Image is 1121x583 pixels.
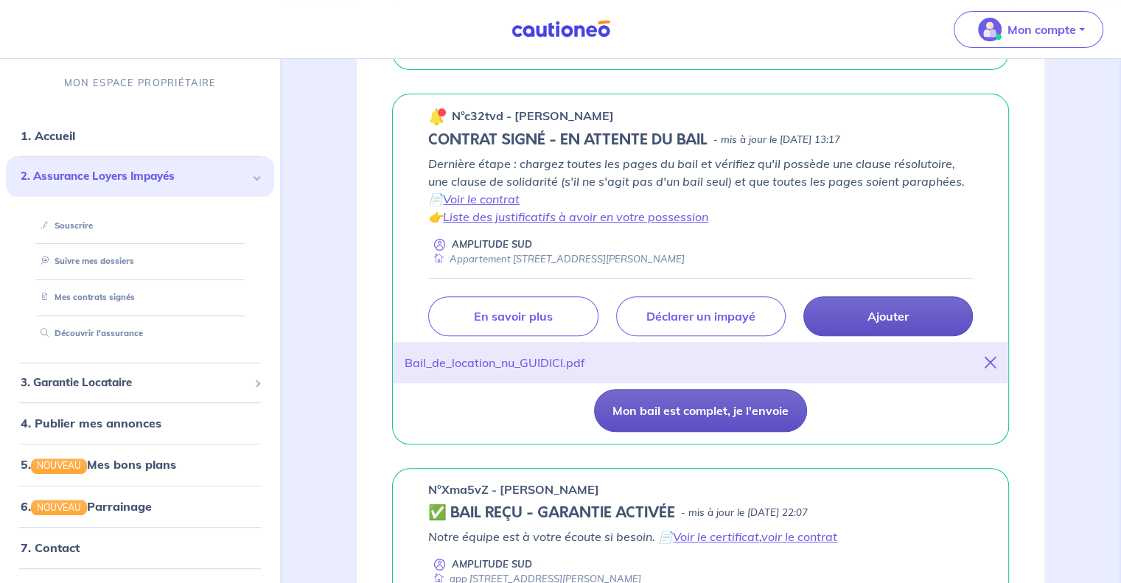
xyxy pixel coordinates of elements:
a: Déclarer un impayé [616,296,786,336]
div: 2. Assurance Loyers Impayés [6,156,274,197]
p: MON ESPACE PROPRIÉTAIRE [64,76,216,90]
a: 4. Publier mes annonces [21,416,161,430]
img: 🔔 [428,108,446,125]
p: Déclarer un impayé [646,309,755,324]
a: Découvrir l'assurance [35,328,143,338]
p: Ajouter [867,309,909,324]
i: close-button-title [985,357,996,369]
a: Suivre mes dossiers [35,256,134,267]
div: 3. Garantie Locataire [6,369,274,397]
a: Voir le certificat [673,529,759,544]
p: En savoir plus [474,309,552,324]
div: Découvrir l'assurance [24,321,256,346]
div: Souscrire [24,214,256,238]
div: Suivre mes dossiers [24,250,256,274]
p: Mon compte [1007,21,1076,38]
span: 2. Assurance Loyers Impayés [21,168,248,185]
p: Dernière étape : chargez toutes les pages du bail et vérifiez qu'il possède une clause résolutoir... [428,155,973,226]
div: state: CONTRACT-VALIDATED, Context: NEW,CHOOSE-CERTIFICATE,RELATIONSHIP,LESSOR-DOCUMENTS [428,504,973,522]
div: 7. Contact [6,533,274,562]
p: AMPLITUDE SUD [452,237,532,251]
div: Bail_de_location_nu_GUIDICI.pdf [405,354,585,371]
button: illu_account_valid_menu.svgMon compte [954,11,1103,48]
a: Liste des justificatifs à avoir en votre possession [443,209,708,224]
img: illu_account_valid_menu.svg [978,18,1002,41]
h5: CONTRAT SIGNÉ - EN ATTENTE DU BAIL [428,131,708,149]
a: Ajouter [803,296,973,336]
div: state: CONTRACT-SIGNED, Context: MORE-THAN-6-MONTHS,NO-CERTIFICATE,ALONE,LESSOR-DOCUMENTS [428,131,973,149]
div: Mes contrats signés [24,285,256,310]
p: n°c32tvd - [PERSON_NAME] [452,107,614,125]
div: 5.NOUVEAUMes bons plans [6,450,274,479]
a: 5.NOUVEAUMes bons plans [21,457,176,472]
a: Mes contrats signés [35,292,135,302]
h5: ✅ BAIL REÇU - GARANTIE ACTIVÉE [428,504,675,522]
p: - mis à jour le [DATE] 22:07 [681,506,808,520]
a: Souscrire [35,220,93,231]
span: 3. Garantie Locataire [21,374,248,391]
img: Cautioneo [506,20,616,38]
a: 6.NOUVEAUParrainage [21,499,152,514]
a: 1. Accueil [21,128,75,143]
div: 4. Publier mes annonces [6,408,274,438]
div: Appartement [STREET_ADDRESS][PERSON_NAME] [428,252,685,266]
a: En savoir plus [428,296,598,336]
div: 6.NOUVEAUParrainage [6,492,274,521]
p: Notre équipe est à votre écoute si besoin. 📄 , [428,528,973,545]
a: 7. Contact [21,540,80,555]
a: voir le contrat [761,529,837,544]
button: Mon bail est complet, je l'envoie [594,389,807,432]
a: Voir le contrat [443,192,520,206]
p: - mis à jour le [DATE] 13:17 [713,133,840,147]
p: n°Xma5vZ - [PERSON_NAME] [428,481,599,498]
p: AMPLITUDE SUD [452,557,532,571]
div: 1. Accueil [6,121,274,150]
